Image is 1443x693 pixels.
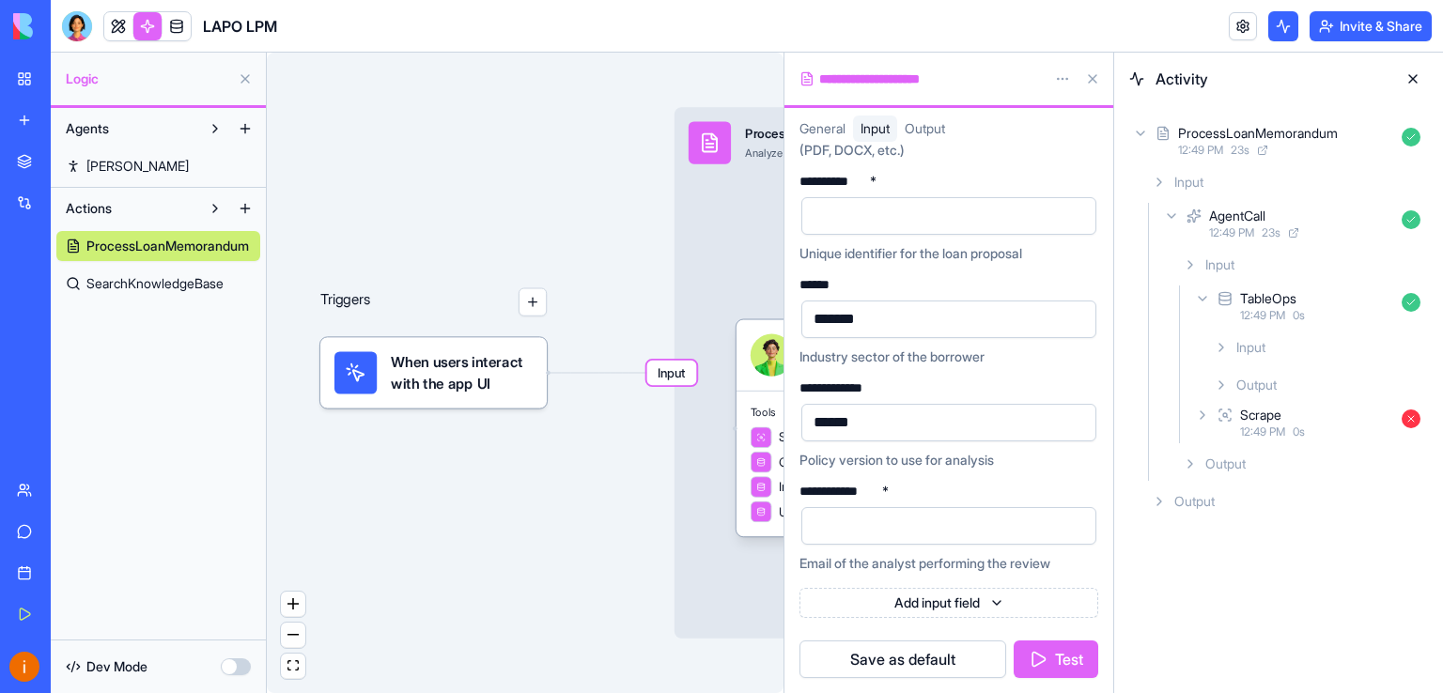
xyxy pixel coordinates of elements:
[320,288,371,316] p: Triggers
[799,347,1098,366] div: Industry sector of the borrower
[779,478,949,496] span: InsertItemToCreditAnalysisTable
[86,157,189,176] span: [PERSON_NAME]
[56,114,200,144] button: Agents
[1262,225,1280,240] span: 23 s
[1205,255,1234,274] span: Input
[281,623,305,648] button: zoom out
[745,125,1276,143] div: ProcessLoanMemorandum
[1156,68,1387,90] span: Activity
[1209,225,1254,240] span: 12:49 PM
[751,406,949,420] span: Tools
[1209,207,1265,225] div: AgentCall
[1240,406,1281,424] div: Scrape
[779,428,817,446] span: Scrape
[1231,143,1249,158] span: 23 s
[1178,124,1338,143] div: ProcessLoanMemorandum
[779,454,949,471] span: GetItemsFromKnowledgeBaseTable
[799,554,1098,573] div: Email of the analyst performing the review
[905,120,945,136] span: Output
[799,244,1098,263] div: Unique identifier for the loan proposal
[799,451,1098,470] div: Policy version to use for analysis
[745,146,1276,161] div: Analyze loan proposal memorandum documents using OCR, extract key financial data, perform credit ...
[1178,143,1223,158] span: 12:49 PM
[1236,376,1277,394] span: Output
[779,503,949,521] span: UpdateItemInLoanProposalsTable
[1236,338,1265,357] span: Input
[9,652,39,682] img: ACg8ocLB9P26u4z_XfVqqZv23IIy26lOVRMs5a5o78UrcOGifJo1jA=s96-c
[1174,173,1203,192] span: Input
[1014,640,1098,678] button: Test
[1293,424,1305,439] span: 0 s
[1240,289,1296,308] div: TableOps
[66,69,230,88] span: Logic
[56,193,200,223] button: Actions
[203,15,277,38] span: LAPO LPM
[861,120,890,136] span: Input
[1293,308,1305,323] span: 0 s
[86,237,249,255] span: ProcessLoanMemorandum
[86,657,147,676] span: Dev Mode
[281,592,305,617] button: zoom in
[799,640,1006,678] button: Save as default
[1240,424,1285,439] span: 12:49 PM
[56,231,260,261] a: ProcessLoanMemorandum
[320,337,547,408] div: When users interact with the app UI
[1205,454,1246,473] span: Output
[281,654,305,679] button: fit view
[56,151,260,181] a: [PERSON_NAME]
[56,269,260,299] a: SearchKnowledgeBase
[799,588,1098,618] button: Add input field
[13,13,130,39] img: logo
[86,274,224,293] span: SearchKnowledgeBase
[1240,308,1285,323] span: 12:49 PM
[647,361,697,385] span: Input
[675,107,1389,638] div: InputProcessLoanMemorandumAnalyze loan proposal memorandum documents using OCR, extract key finan...
[1310,11,1432,41] button: Invite & Share
[1174,492,1215,511] span: Output
[320,231,547,408] div: Triggers
[391,351,533,393] span: When users interact with the app UI
[66,199,112,218] span: Actions
[737,319,1020,536] div: ToolsScrapeGetItemsFromKnowledgeBaseTableInsertItemToCreditAnalysisTableUpdateItemInLoanProposals...
[66,119,109,138] span: Agents
[799,120,846,136] span: General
